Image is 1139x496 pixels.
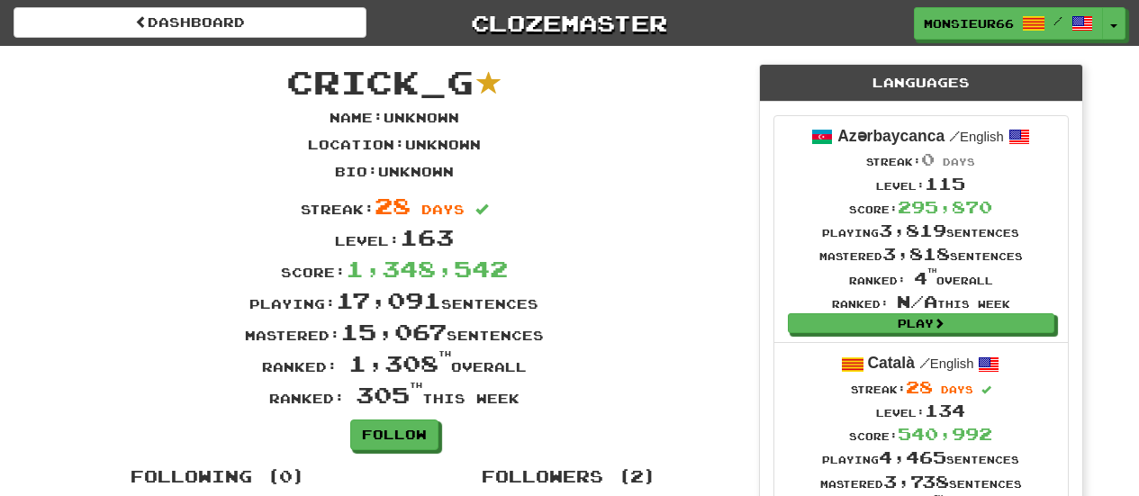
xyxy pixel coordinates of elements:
div: Level: [819,172,1023,195]
div: Languages [760,65,1082,102]
div: Level: [43,221,746,253]
span: 540,992 [898,424,992,444]
p: Bio : Unknown [335,163,454,181]
span: 1,348,542 [346,255,508,282]
a: monsieur66 / [914,7,1103,40]
div: Ranked: overall [819,266,1023,290]
span: / [949,128,960,144]
p: Location : Unknown [308,136,481,154]
span: 295,870 [898,197,992,217]
div: Score: [819,195,1023,219]
a: Clozemaster [393,7,746,39]
span: days [421,202,465,217]
sup: th [438,349,451,358]
span: / [919,355,930,371]
h4: Following (0) [57,468,381,486]
div: Score: [820,422,1022,446]
div: Mastered: sentences [43,316,746,347]
span: 1,308 [348,349,451,376]
span: monsieur66 [924,15,1014,32]
span: 3,738 [883,472,949,491]
div: Streak: [819,148,1023,171]
p: Name : Unknown [330,109,459,127]
div: Playing: sentences [43,284,746,316]
span: 115 [925,174,965,194]
small: English [919,356,974,371]
a: Play [788,313,1054,333]
span: 17,091 [336,286,441,313]
span: 28 [906,377,933,397]
span: Streak includes today. [981,385,991,395]
div: Playing sentences [819,219,1023,242]
span: 163 [400,223,454,250]
div: Streak: [820,375,1022,399]
span: days [941,383,973,395]
span: 4,465 [879,447,946,467]
div: Ranked: this week [819,290,1023,313]
div: Mastered sentences [819,242,1023,266]
sup: th [410,381,422,390]
span: days [943,156,975,167]
span: 3,819 [879,221,946,240]
div: Ranked: this week [43,379,746,410]
strong: Azərbaycanca [837,127,945,145]
sup: th [927,267,936,274]
div: Mastered sentences [820,470,1022,493]
div: Score: [43,253,746,284]
div: Streak: [43,190,746,221]
span: Crick_G [286,62,474,101]
div: Playing sentences [820,446,1022,469]
span: / [1053,14,1062,27]
span: 4 [914,268,936,288]
h4: Followers (2) [408,468,732,486]
span: 0 [921,149,935,169]
small: English [949,130,1004,144]
span: 15,067 [340,318,447,345]
span: N/A [897,292,937,311]
span: 3,818 [882,244,950,264]
a: Dashboard [14,7,366,38]
div: Ranked: overall [43,347,746,379]
span: 134 [925,401,965,420]
div: Level: [820,399,1022,422]
span: 305 [356,381,422,408]
a: Follow [350,419,438,450]
strong: Català [867,354,915,372]
span: 28 [375,192,411,219]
